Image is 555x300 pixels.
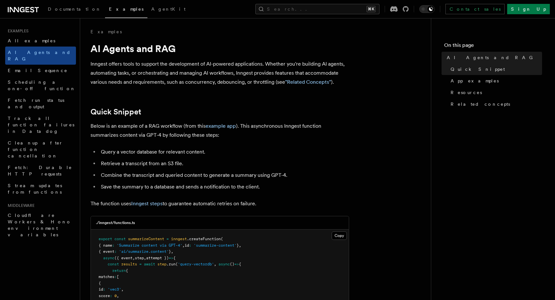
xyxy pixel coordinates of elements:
[448,87,542,98] a: Resources
[285,79,331,85] a: "Related Concepts"
[99,243,112,248] span: { name
[448,63,542,75] a: Quick Snippet
[5,65,76,76] a: Email Sequence
[103,287,105,292] span: :
[451,78,499,84] span: App examples
[5,203,35,208] span: Middleware
[91,122,349,140] p: Below is an example of a RAG workflow (from this ). This asynchronous Inngest function summarizes...
[117,243,182,248] span: 'Summarize content via GPT-4'
[114,274,117,279] span: :
[99,249,114,254] span: { event
[114,256,133,260] span: ({ event
[99,171,349,180] li: Combine the transcript and queried content to generate a summary using GPT-4.
[237,243,239,248] span: }
[99,281,101,285] span: {
[182,243,185,248] span: ,
[133,256,135,260] span: ,
[44,2,105,17] a: Documentation
[451,89,482,96] span: Resources
[173,256,176,260] span: {
[147,2,189,17] a: AgentKit
[171,237,187,241] span: inngest
[151,6,186,12] span: AgentKit
[332,231,347,240] button: Copy
[110,294,112,298] span: :
[126,268,128,273] span: {
[112,243,114,248] span: :
[214,262,216,266] span: ,
[131,200,163,207] a: Inngest steps
[176,262,178,266] span: (
[91,107,141,116] a: Quick Snippet
[146,256,169,260] span: attempt })
[178,262,214,266] span: 'query-vectordb'
[451,66,505,72] span: Quick Snippet
[255,4,379,14] button: Search...⌘K
[5,35,76,47] a: All examples
[5,76,76,94] a: Scheduling a one-off function
[114,237,126,241] span: const
[91,199,349,208] p: The function uses to guarantee automatic retries on failure.
[48,6,101,12] span: Documentation
[144,262,155,266] span: await
[8,98,64,109] span: Fetch run status and output
[507,4,550,14] a: Sign Up
[189,243,191,248] span: :
[5,209,76,241] a: Cloudflare Workers & Hono environment variables
[169,256,173,260] span: =>
[117,274,119,279] span: [
[5,137,76,162] a: Cleanup after function cancellation
[114,249,117,254] span: :
[171,249,173,254] span: ,
[144,256,146,260] span: ,
[96,220,135,225] h3: ./inngest/functions.ts
[448,75,542,87] a: App examples
[444,52,542,63] a: AI Agents and RAG
[135,256,144,260] span: step
[8,140,63,158] span: Cleanup after function cancellation
[5,162,76,180] a: Fetch: Durable HTTP requests
[91,43,349,54] h1: AI Agents and RAG
[157,262,166,266] span: step
[121,262,137,266] span: results
[419,5,435,13] button: Toggle dark mode
[103,256,114,260] span: async
[119,249,169,254] span: 'ai/summarize.content'
[121,287,123,292] span: ,
[8,68,68,73] span: Email Sequence
[8,80,76,91] span: Scheduling a one-off function
[99,237,112,241] span: export
[166,237,169,241] span: =
[448,98,542,110] a: Related concepts
[109,6,144,12] span: Examples
[221,237,223,241] span: (
[185,243,189,248] span: id
[5,180,76,198] a: Stream updates from functions
[206,123,236,129] a: example app
[187,237,221,241] span: .createFunction
[239,262,241,266] span: {
[139,262,142,266] span: =
[99,274,114,279] span: matches
[108,262,119,266] span: const
[99,294,110,298] span: score
[451,101,510,107] span: Related concepts
[114,294,117,298] span: 0
[99,182,349,191] li: Save the summary to a database and sends a notification to the client.
[5,94,76,112] a: Fetch run status and output
[8,116,74,134] span: Track all function failures in Datadog
[367,6,376,12] kbd: ⌘K
[5,47,76,65] a: AI Agents and RAG
[8,50,71,61] span: AI Agents and RAG
[8,213,71,237] span: Cloudflare Workers & Hono environment variables
[219,262,230,266] span: async
[99,159,349,168] li: Retrieve a transcript from an S3 file.
[99,287,103,292] span: id
[105,2,147,18] a: Examples
[194,243,237,248] span: 'summarize-content'
[445,4,505,14] a: Contact sales
[166,262,176,266] span: .run
[99,147,349,156] li: Query a vector database for relevant content.
[234,262,239,266] span: =>
[8,165,72,177] span: Fetch: Durable HTTP requests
